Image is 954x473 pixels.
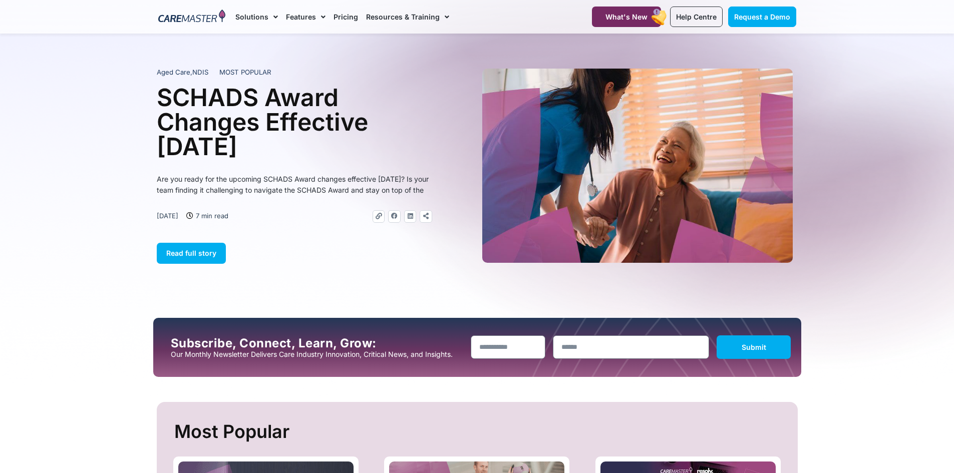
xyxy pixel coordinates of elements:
[157,85,432,159] h1: SCHADS Award Changes Effective [DATE]
[171,350,463,358] p: Our Monthly Newsletter Delivers Care Industry Innovation, Critical News, and Insights.
[174,417,783,446] h2: Most Popular
[193,210,228,221] span: 7 min read
[471,335,791,364] form: New Form
[157,68,208,76] span: ,
[192,68,208,76] span: NDIS
[157,243,226,264] a: Read full story
[742,343,766,351] span: Submit
[482,69,793,263] img: A heartwarming moment where a support worker in a blue uniform, with a stethoscope draped over he...
[171,336,463,350] h2: Subscribe, Connect, Learn, Grow:
[728,7,796,27] a: Request a Demo
[670,7,723,27] a: Help Centre
[605,13,648,21] span: What's New
[717,335,791,359] button: Submit
[157,68,190,76] span: Aged Care
[166,249,216,257] span: Read full story
[219,68,271,78] span: MOST POPULAR
[157,174,432,196] p: Are you ready for the upcoming SCHADS Award changes effective [DATE]? Is your team finding it cha...
[734,13,790,21] span: Request a Demo
[158,10,226,25] img: CareMaster Logo
[592,7,661,27] a: What's New
[157,212,178,220] time: [DATE]
[676,13,717,21] span: Help Centre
